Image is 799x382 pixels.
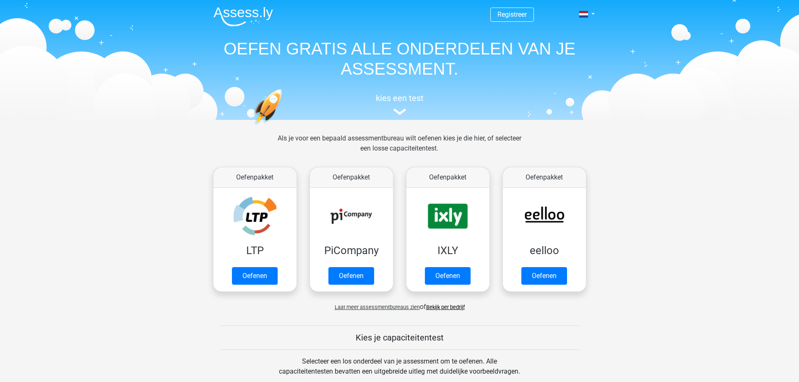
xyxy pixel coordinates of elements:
[521,267,567,285] a: Oefenen
[207,295,593,312] div: of
[328,267,374,285] a: Oefenen
[207,93,593,115] a: kies een test
[207,93,593,103] h5: kies een test
[393,109,406,115] img: assessment
[207,39,593,79] h1: OEFEN GRATIS ALLE ONDERDELEN VAN JE ASSESSMENT.
[335,304,420,310] span: Laat meer assessmentbureaus zien
[425,267,471,285] a: Oefenen
[213,7,273,26] img: Assessly
[426,304,465,310] a: Bekijk per bedrijf
[253,89,315,165] img: oefenen
[497,10,527,18] a: Registreer
[271,133,528,164] div: Als je voor een bepaald assessmentbureau wilt oefenen kies je die hier, of selecteer een losse ca...
[232,267,278,285] a: Oefenen
[221,333,579,343] h5: Kies je capaciteitentest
